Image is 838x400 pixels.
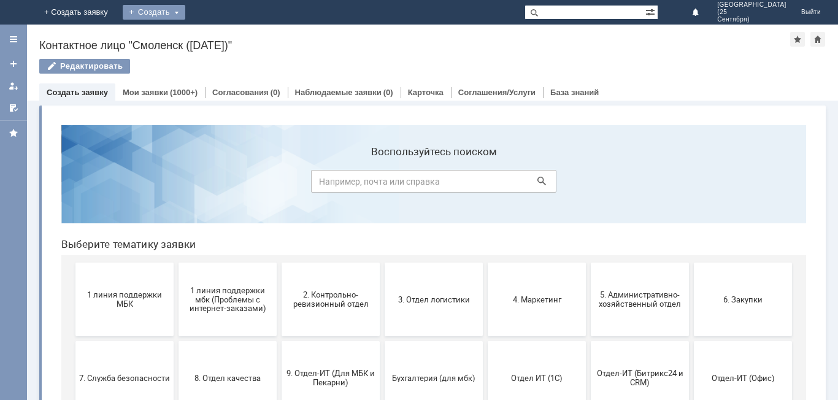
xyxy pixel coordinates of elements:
span: не актуален [440,336,531,345]
a: Соглашения/Услуги [458,88,536,97]
input: Например, почта или справка [259,55,505,77]
button: 7. Служба безопасности [24,226,122,299]
button: 2. Контрольно-ревизионный отдел [230,147,328,221]
span: Финансовый отдел [28,336,118,345]
span: 3. Отдел логистики [337,179,428,188]
div: Контактное лицо "Смоленск ([DATE])" [39,39,790,52]
button: Отдел-ИТ (Битрикс24 и CRM) [539,226,637,299]
header: Выберите тематику заявки [10,123,755,135]
span: 7. Служба безопасности [28,258,118,267]
div: (1000+) [170,88,198,97]
span: 2. Контрольно-ревизионный отдел [234,175,325,193]
span: 6. Закупки [646,179,737,188]
div: (0) [271,88,280,97]
a: База знаний [550,88,599,97]
a: Мои заявки [4,76,23,96]
span: 1 линия поддержки мбк (Проблемы с интернет-заказами) [131,170,221,198]
span: Это соглашение не активно! [234,332,325,350]
a: Согласования [212,88,269,97]
span: 9. Отдел-ИТ (Для МБК и Пекарни) [234,253,325,272]
span: (25 [717,9,786,16]
button: 8. Отдел качества [127,226,225,299]
button: 6. Закупки [642,147,740,221]
span: 1 линия поддержки МБК [28,175,118,193]
a: Создать заявку [47,88,108,97]
span: Сентября) [717,16,786,23]
button: Финансовый отдел [24,304,122,378]
div: (0) [383,88,393,97]
div: Сделать домашней страницей [810,32,825,47]
button: Отдел ИТ (1С) [436,226,534,299]
span: [GEOGRAPHIC_DATA] [717,1,786,9]
a: Мои согласования [4,98,23,118]
button: 1 линия поддержки МБК [24,147,122,221]
span: Отдел ИТ (1С) [440,258,531,267]
span: [PERSON_NAME]. Услуги ИТ для МБК (оформляет L1) [337,327,428,355]
span: 8. Отдел качества [131,258,221,267]
button: [PERSON_NAME]. Услуги ИТ для МБК (оформляет L1) [333,304,431,378]
span: 5. Административно-хозяйственный отдел [543,175,634,193]
span: Отдел-ИТ (Битрикс24 и CRM) [543,253,634,272]
span: Франчайзинг [131,336,221,345]
label: Воспользуйтесь поиском [259,30,505,42]
span: Отдел-ИТ (Офис) [646,258,737,267]
button: 5. Административно-хозяйственный отдел [539,147,637,221]
a: Мои заявки [123,88,168,97]
a: Карточка [408,88,444,97]
button: 4. Маркетинг [436,147,534,221]
div: Создать [123,5,185,20]
a: Наблюдаемые заявки [295,88,382,97]
button: 3. Отдел логистики [333,147,431,221]
button: 9. Отдел-ИТ (Для МБК и Пекарни) [230,226,328,299]
span: Расширенный поиск [645,6,658,17]
button: Франчайзинг [127,304,225,378]
button: Бухгалтерия (для мбк) [333,226,431,299]
button: Отдел-ИТ (Офис) [642,226,740,299]
span: 4. Маркетинг [440,179,531,188]
button: 1 линия поддержки мбк (Проблемы с интернет-заказами) [127,147,225,221]
span: Бухгалтерия (для мбк) [337,258,428,267]
button: не актуален [436,304,534,378]
a: Создать заявку [4,54,23,74]
button: Это соглашение не активно! [230,304,328,378]
div: Добавить в избранное [790,32,805,47]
